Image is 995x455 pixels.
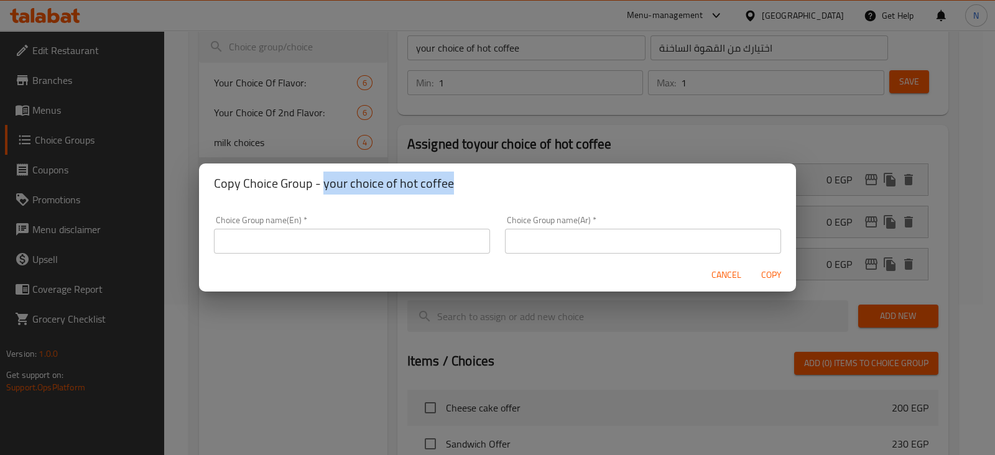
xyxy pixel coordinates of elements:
span: Cancel [711,267,741,283]
button: Cancel [706,264,746,287]
input: Please enter Choice Group name(ar) [505,229,781,254]
h2: Copy Choice Group - your choice of hot coffee [214,173,781,193]
span: Copy [756,267,786,283]
input: Please enter Choice Group name(en) [214,229,490,254]
button: Copy [751,264,791,287]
